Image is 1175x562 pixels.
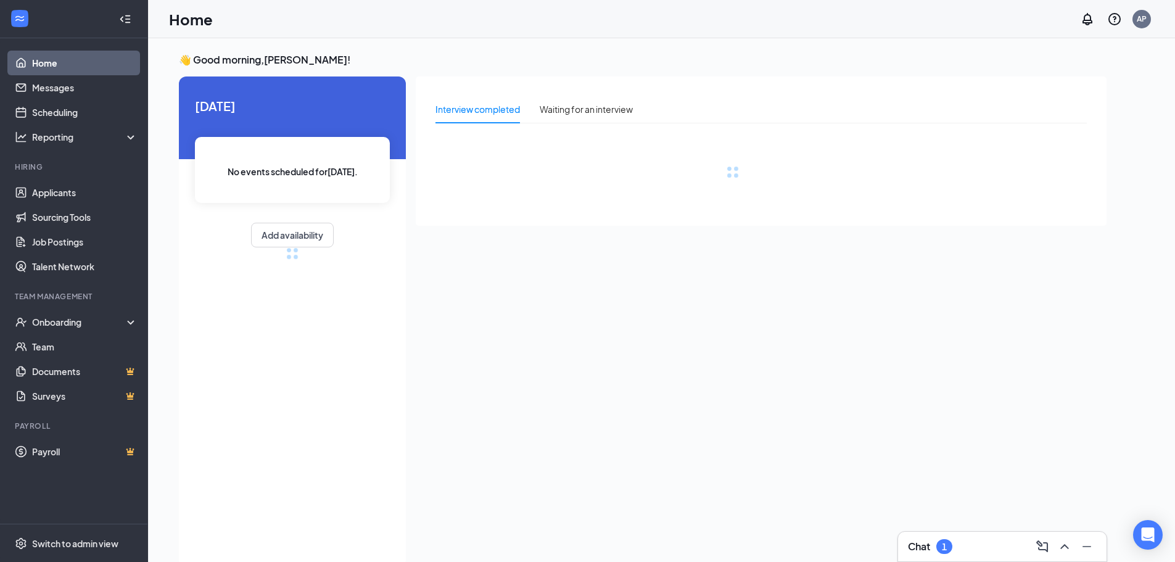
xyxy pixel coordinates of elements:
[942,542,947,552] div: 1
[435,102,520,116] div: Interview completed
[908,540,930,553] h3: Chat
[1107,12,1122,27] svg: QuestionInfo
[32,51,138,75] a: Home
[32,100,138,125] a: Scheduling
[32,254,138,279] a: Talent Network
[1033,537,1052,556] button: ComposeMessage
[169,9,213,30] h1: Home
[15,537,27,550] svg: Settings
[286,247,299,260] div: loading meetings...
[32,180,138,205] a: Applicants
[32,75,138,100] a: Messages
[32,439,138,464] a: PayrollCrown
[14,12,26,25] svg: WorkstreamLogo
[195,96,390,115] span: [DATE]
[32,131,138,143] div: Reporting
[15,162,135,172] div: Hiring
[228,165,358,178] span: No events scheduled for [DATE] .
[32,316,127,328] div: Onboarding
[15,291,135,302] div: Team Management
[15,131,27,143] svg: Analysis
[32,537,118,550] div: Switch to admin view
[32,359,138,384] a: DocumentsCrown
[32,384,138,408] a: SurveysCrown
[540,102,633,116] div: Waiting for an interview
[32,334,138,359] a: Team
[1055,537,1074,556] button: ChevronUp
[1035,539,1050,554] svg: ComposeMessage
[1079,539,1094,554] svg: Minimize
[251,223,334,247] button: Add availability
[32,229,138,254] a: Job Postings
[32,205,138,229] a: Sourcing Tools
[1133,520,1163,550] div: Open Intercom Messenger
[1137,14,1147,24] div: AP
[1077,537,1097,556] button: Minimize
[1057,539,1072,554] svg: ChevronUp
[15,421,135,431] div: Payroll
[179,53,1107,67] h3: 👋 Good morning, [PERSON_NAME] !
[15,316,27,328] svg: UserCheck
[119,13,131,25] svg: Collapse
[1080,12,1095,27] svg: Notifications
